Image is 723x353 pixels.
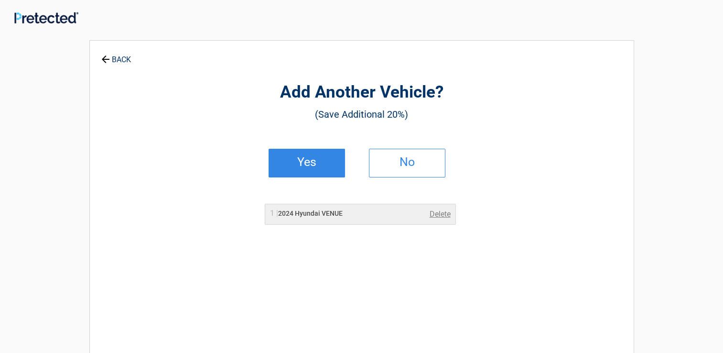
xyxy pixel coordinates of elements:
h2: Yes [279,159,335,165]
h2: 2024 Hyundai VENUE [270,209,343,219]
a: Delete [430,209,451,220]
h2: No [379,159,435,165]
img: Main Logo [14,12,78,23]
span: 1 | [270,209,278,218]
h3: (Save Additional 20%) [142,106,581,122]
h2: Add Another Vehicle? [142,81,581,104]
a: BACK [99,47,133,64]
